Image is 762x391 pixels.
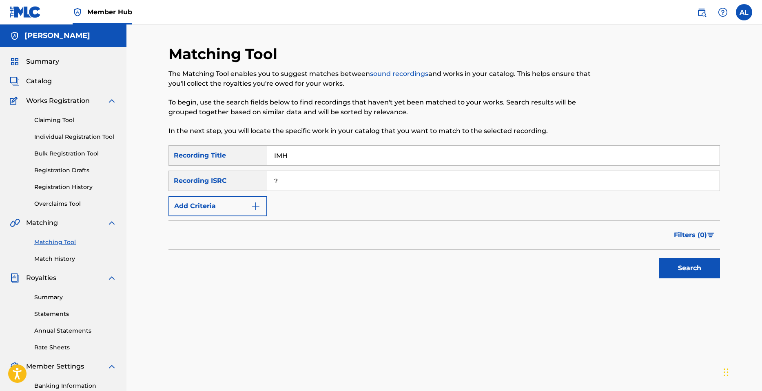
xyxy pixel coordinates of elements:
img: Accounts [10,31,20,41]
img: help [718,7,728,17]
a: Statements [34,310,117,318]
a: Claiming Tool [34,116,117,124]
span: Member Hub [87,7,132,17]
form: Search Form [168,145,720,282]
a: Registration Drafts [34,166,117,175]
img: filter [707,233,714,238]
img: 9d2ae6d4665cec9f34b9.svg [251,201,261,211]
img: Catalog [10,76,20,86]
img: expand [107,362,117,371]
div: Help [715,4,731,20]
button: Search [659,258,720,278]
span: Catalog [26,76,52,86]
div: User Menu [736,4,752,20]
a: Public Search [693,4,710,20]
a: Annual Statements [34,327,117,335]
a: Bulk Registration Tool [34,149,117,158]
p: The Matching Tool enables you to suggest matches between and works in your catalog. This helps en... [168,69,593,89]
a: CatalogCatalog [10,76,52,86]
span: Filters ( 0 ) [674,230,707,240]
p: In the next step, you will locate the specific work in your catalog that you want to match to the... [168,126,593,136]
img: Royalties [10,273,20,283]
img: MLC Logo [10,6,41,18]
p: To begin, use the search fields below to find recordings that haven't yet been matched to your wo... [168,98,593,117]
a: sound recordings [370,70,428,78]
h5: Aaron Lindsey II [24,31,90,40]
a: Summary [34,293,117,302]
a: Registration History [34,183,117,191]
span: Royalties [26,273,56,283]
img: Summary [10,57,20,67]
img: search [697,7,707,17]
span: Member Settings [26,362,84,371]
img: Member Settings [10,362,20,371]
a: Individual Registration Tool [34,133,117,141]
span: Works Registration [26,96,90,106]
a: Matching Tool [34,238,117,247]
span: Summary [26,57,59,67]
img: expand [107,96,117,106]
iframe: Chat Widget [721,352,762,391]
img: expand [107,218,117,228]
img: Top Rightsholder [73,7,82,17]
img: Matching [10,218,20,228]
img: expand [107,273,117,283]
a: SummarySummary [10,57,59,67]
img: Works Registration [10,96,20,106]
iframe: Resource Center [739,260,762,326]
h2: Matching Tool [168,45,281,63]
a: Match History [34,255,117,263]
div: Drag [724,360,729,384]
a: Banking Information [34,382,117,390]
button: Filters (0) [669,225,720,245]
span: Matching [26,218,58,228]
a: Overclaims Tool [34,200,117,208]
a: Rate Sheets [34,343,117,352]
button: Add Criteria [168,196,267,216]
